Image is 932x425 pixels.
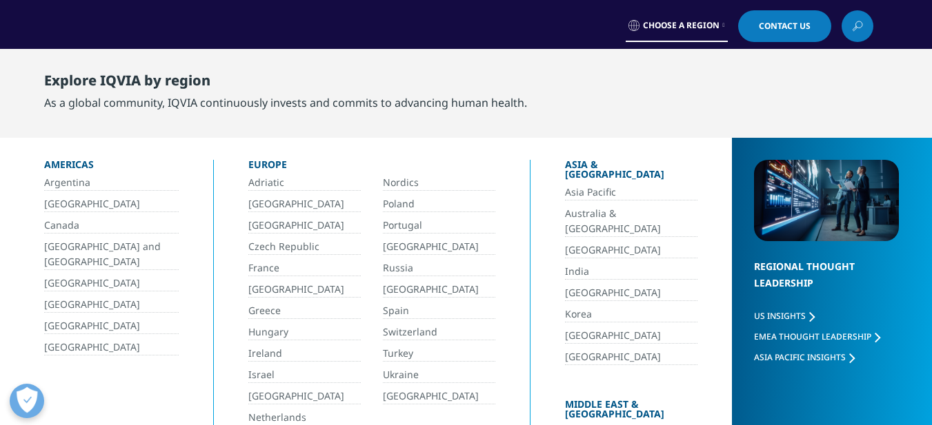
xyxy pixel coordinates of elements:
a: EMEA Thought Leadership [754,331,880,342]
a: Australia & [GEOGRAPHIC_DATA] [565,206,697,237]
a: France [248,260,361,276]
a: [GEOGRAPHIC_DATA] [44,318,179,334]
a: [GEOGRAPHIC_DATA] [44,276,179,291]
a: Russia [383,260,495,276]
a: Asia Pacific Insights [754,351,855,363]
a: Nordics [383,175,495,191]
a: Hungary [248,324,361,340]
a: India [565,264,697,280]
div: Middle East & [GEOGRAPHIC_DATA] [565,400,697,424]
a: Switzerland [383,324,495,340]
span: Contact Us [759,22,811,30]
a: [GEOGRAPHIC_DATA] [248,218,361,234]
a: [GEOGRAPHIC_DATA] [44,340,179,355]
span: Choose a Region [643,20,720,31]
a: [GEOGRAPHIC_DATA] [565,242,697,258]
a: [GEOGRAPHIC_DATA] [44,297,179,313]
a: [GEOGRAPHIC_DATA] [248,388,361,404]
a: [GEOGRAPHIC_DATA] [565,328,697,344]
button: Abrir preferencias [10,384,44,418]
a: Ireland [248,346,361,362]
a: Turkey [383,346,495,362]
span: Asia Pacific Insights [754,351,846,363]
span: EMEA Thought Leadership [754,331,871,342]
a: Israel [248,367,361,383]
a: US Insights [754,310,815,322]
a: Adriatic [248,175,361,191]
a: Asia Pacific [565,185,697,200]
a: Canada [44,218,179,234]
a: [GEOGRAPHIC_DATA] [383,282,495,298]
div: Explore IQVIA by region [44,72,527,94]
div: Europe [248,160,495,175]
a: Contact Us [738,10,831,42]
a: Argentina [44,175,179,191]
a: Korea [565,307,697,322]
span: US Insights [754,310,806,322]
div: Americas [44,160,179,175]
a: [GEOGRAPHIC_DATA] and [GEOGRAPHIC_DATA] [44,239,179,270]
a: Portugal [383,218,495,234]
a: Greece [248,303,361,319]
a: [GEOGRAPHIC_DATA] [383,388,495,404]
a: [GEOGRAPHIC_DATA] [44,196,179,212]
a: [GEOGRAPHIC_DATA] [248,196,361,212]
a: Ukraine [383,367,495,383]
a: [GEOGRAPHIC_DATA] [565,349,697,365]
a: [GEOGRAPHIC_DATA] [248,282,361,298]
a: Spain [383,303,495,319]
a: [GEOGRAPHIC_DATA] [383,239,495,255]
nav: Primary [175,48,873,113]
a: [GEOGRAPHIC_DATA] [565,285,697,301]
a: Czech Republic [248,239,361,255]
a: Poland [383,196,495,212]
div: Regional Thought Leadership [754,258,899,309]
div: Asia & [GEOGRAPHIC_DATA] [565,160,697,185]
img: 2093_analyzing-data-using-big-screen-display-and-laptop.png [754,160,899,241]
div: As a global community, IQVIA continuously invests and commits to advancing human health. [44,94,527,111]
